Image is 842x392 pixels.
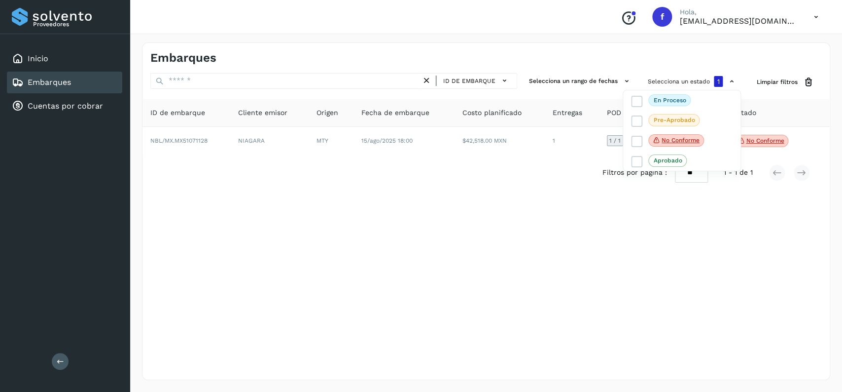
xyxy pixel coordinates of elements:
[654,97,686,104] p: En proceso
[7,95,122,117] div: Cuentas por cobrar
[7,72,122,93] div: Embarques
[33,21,118,28] p: Proveedores
[28,54,48,63] a: Inicio
[28,78,71,87] a: Embarques
[654,117,695,123] p: Pre-Aprobado
[654,157,682,164] p: Aprobado
[662,137,700,144] p: No conforme
[28,101,103,111] a: Cuentas por cobrar
[7,48,122,70] div: Inicio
